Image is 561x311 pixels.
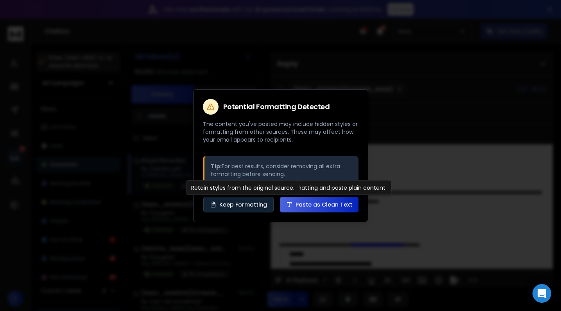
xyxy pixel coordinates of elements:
button: Paste as Clean Text [280,197,358,212]
div: Open Intercom Messenger [532,284,551,303]
div: Remove all formatting and paste plain content. [251,180,392,195]
p: For best results, consider removing all extra formatting before sending. [211,162,352,178]
p: The content you've pasted may include hidden styles or formatting from other sources. These may a... [203,120,358,144]
h2: Potential Formatting Detected [223,103,330,110]
button: Keep Formatting [203,197,274,212]
div: Retain styles from the original source. [186,180,299,195]
strong: Tip: [211,162,222,170]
